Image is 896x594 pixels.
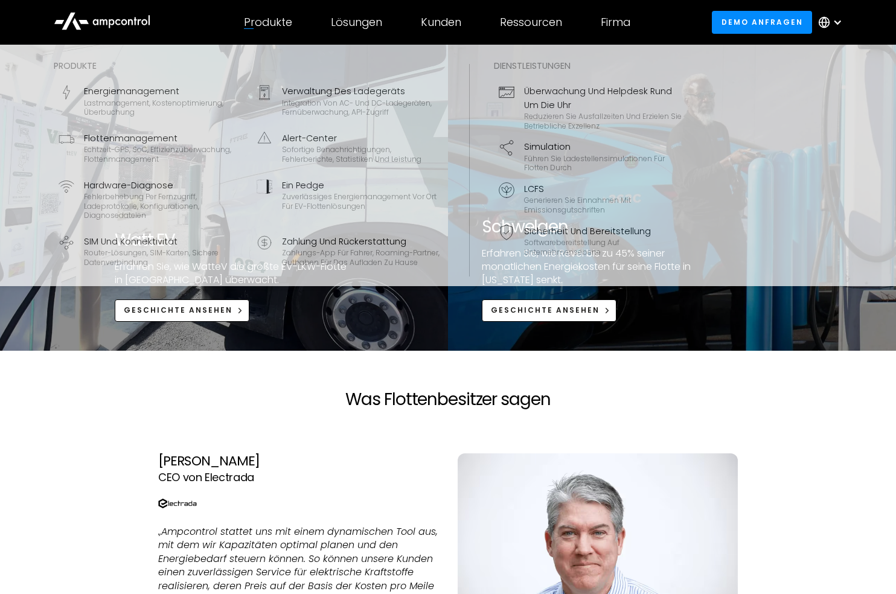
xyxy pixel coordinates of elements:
div: Führen Sie Ladestellensimulationen für Flotten durch [524,154,682,173]
div: Generieren Sie Einnahmen mit Emissionsgutschriften [524,196,682,214]
a: Verwaltung des LadegerätsIntegration von AC- und DC-Ladegeräten, Fernüberwachung, API-Zugriff [252,80,445,122]
a: FlottenmanagementEchtzeit-GPS, SoC, Effizienzüberwachung, Flottenmanagement [54,127,247,169]
div: Ein Pedge [282,179,440,192]
div: Reduzieren Sie Ausfallzeiten und erzielen Sie betriebliche Exzellenz [524,112,682,130]
div: LCFS [524,182,682,196]
a: Zahlung und RückerstattungZahlungs-App für Fahrer, Roaming-Partner, Guthaben für das Aufladen zu ... [252,230,445,272]
div: Router-Lösungen, SIM-Karten, sichere Datenverbindung [84,248,242,267]
h2: Was Flottenbesitzer sagen [139,389,757,410]
div: Kunden [421,16,461,29]
div: CEO von Electrada [158,469,438,487]
a: Ein PedgeZuverlässiges Energiemanagement vor Ort für EV-Flottenlösungen [252,174,445,225]
div: Firma [601,16,630,29]
div: Lösungen [331,16,382,29]
div: Ressourcen [500,16,562,29]
a: Überwachung und Helpdesk rund um die UhrReduzieren Sie Ausfallzeiten und erzielen Sie betrieblich... [494,80,687,135]
a: SimulationFühren Sie Ladestellensimulationen für Flotten durch [494,135,687,177]
div: Alert-Center [282,132,440,145]
a: Hardware-DiagnoseFehlerbehebung per Fernzugriff, Ladeprotokolle, Konfigurationen, Diagnosedateien [54,174,247,225]
div: Überwachung und Helpdesk rund um die Uhr [524,85,682,112]
div: Produkte [54,59,445,72]
a: EnergiemanagementLastmanagement, Kostenoptimierung, Überbuchung [54,80,247,122]
div: Lastmanagement, Kostenoptimierung, Überbuchung [84,98,242,117]
a: Geschichte ansehen [115,299,249,322]
div: Zahlungs-App für Fahrer, Roaming-Partner, Guthaben für das Aufladen zu Hause [282,248,440,267]
a: Alert-CenterSofortige Benachrichtigungen, Fehlerberichte, Statistiken und Leistung [252,127,445,169]
div: Zuverlässiges Energiemanagement vor Ort für EV-Flottenlösungen [282,192,440,211]
div: Echtzeit-GPS, SoC, Effizienzüberwachung, Flottenmanagement [84,145,242,164]
div: Simulation [524,140,682,153]
div: [PERSON_NAME] [158,453,438,469]
div: SIM und Konnektivität [84,235,242,248]
div: Integration von AC- und DC-Ladegeräten, Fernüberwachung, API-Zugriff [282,98,440,117]
a: LCFSGenerieren Sie Einnahmen mit Emissionsgutschriften [494,177,687,220]
a: Geschichte ansehen [482,299,616,322]
div: Verwaltung des Ladegeräts [282,85,440,98]
div: Geschichte ansehen [124,305,232,316]
div: Sicherheit und Bereitstellung [524,225,682,238]
div: Sofortige Benachrichtigungen, Fehlerberichte, Statistiken und Leistung [282,145,440,164]
div: Energiemanagement [84,85,242,98]
div: Produkte [244,16,292,29]
div: Dienstleistungen [494,59,687,72]
div: Hardware-Diagnose [84,179,242,192]
div: Zahlung und Rückerstattung [282,235,440,248]
div: Softwarebereitstellung auf Unternehmensebene [524,238,682,257]
a: SIM und KonnektivitätRouter-Lösungen, SIM-Karten, sichere Datenverbindung [54,230,247,272]
div: Geschichte ansehen [491,305,600,316]
a: Demo anfragen [712,11,812,33]
div: Flottenmanagement [84,132,242,145]
a: Sicherheit und BereitstellungSoftwarebereitstellung auf Unternehmensebene [494,220,687,262]
div: Fehlerbehebung per Fernzugriff, Ladeprotokolle, Konfigurationen, Diagnosedateien [84,192,242,220]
